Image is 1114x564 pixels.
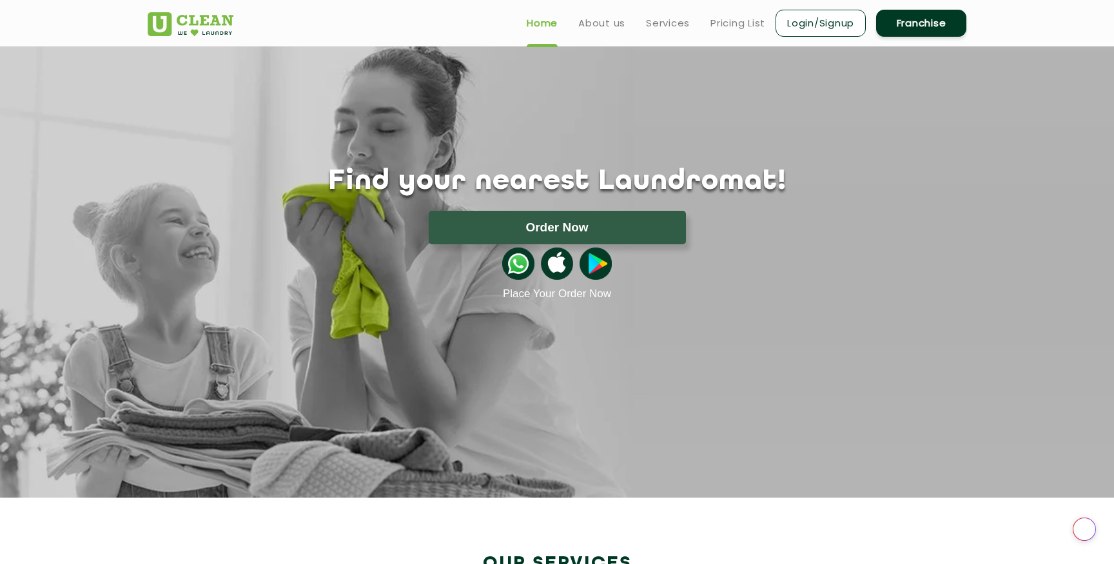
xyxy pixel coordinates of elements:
a: Login/Signup [776,10,866,37]
a: About us [578,15,625,31]
button: Order Now [429,211,686,244]
img: apple-icon.png [541,248,573,280]
a: Pricing List [710,15,765,31]
img: whatsappicon.png [502,248,534,280]
h1: Find your nearest Laundromat! [138,166,976,198]
a: Services [646,15,690,31]
img: UClean Laundry and Dry Cleaning [148,12,233,36]
a: Home [527,15,558,31]
a: Franchise [876,10,966,37]
img: playstoreicon.png [580,248,612,280]
a: Place Your Order Now [503,287,611,300]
